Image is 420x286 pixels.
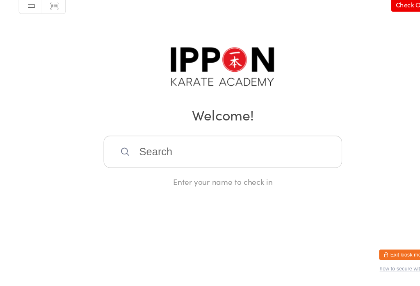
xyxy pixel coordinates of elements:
[357,252,406,261] button: Exit kiosk mode
[8,115,412,134] h2: Welcome!
[98,144,322,175] input: Search
[98,182,322,193] div: Enter your name to check in
[358,267,406,272] button: how to secure with pin
[369,14,406,27] a: Check Out
[159,57,261,104] img: Ippon Karate Academy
